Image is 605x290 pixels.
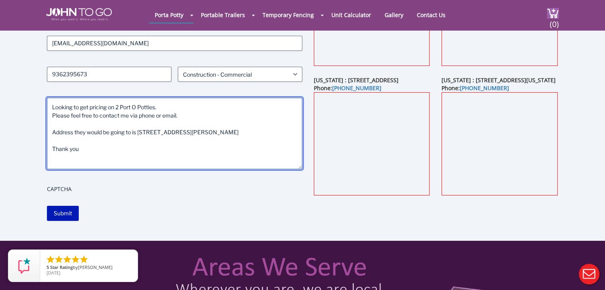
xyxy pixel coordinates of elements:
label: CAPTCHA [47,185,303,193]
b: Phone: [442,84,509,92]
span: [PERSON_NAME] [78,264,113,270]
a: Unit Calculator [325,7,377,23]
li:  [62,255,72,264]
li:  [71,255,80,264]
li:  [46,255,55,264]
img: Review Rating [16,258,32,274]
li:  [54,255,64,264]
button: Live Chat [573,258,605,290]
li:  [79,255,89,264]
input: Phone [47,67,171,82]
span: [DATE] [47,270,60,276]
span: by [47,265,131,271]
a: Temporary Fencing [257,7,320,23]
a: Gallery [379,7,409,23]
b: [US_STATE] : [STREET_ADDRESS][US_STATE] [442,76,556,84]
span: 5 [47,264,49,270]
input: Submit [47,206,79,221]
a: Contact Us [411,7,451,23]
b: [US_STATE] : [STREET_ADDRESS] [314,76,399,84]
a: [PHONE_NUMBER] [332,84,381,92]
a: [PHONE_NUMBER] [460,84,509,92]
a: Porta Potty [149,7,189,23]
span: (0) [549,12,559,29]
b: Phone: [314,84,381,92]
span: Star Rating [50,264,73,270]
img: cart a [547,8,559,19]
img: JOHN to go [46,8,112,21]
input: Email [47,36,303,51]
a: Portable Trailers [195,7,251,23]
